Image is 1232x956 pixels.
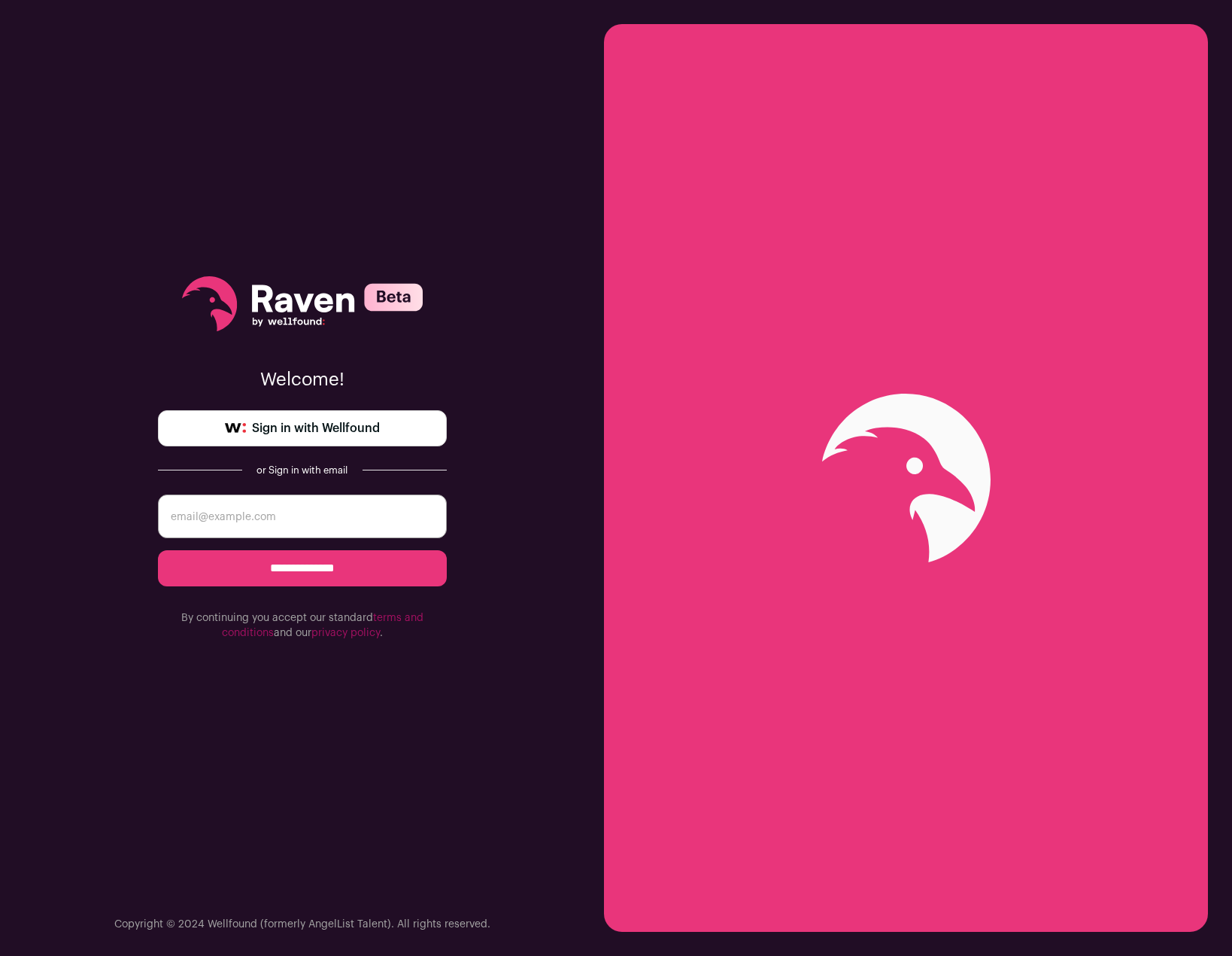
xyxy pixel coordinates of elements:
p: By continuing you accept our standard and our . [158,610,447,641]
img: wellfound-symbol-flush-black-fb3c872781a75f747ccb3a119075da62bfe97bd399995f84a933054e44a575c4.png [225,423,246,434]
p: Copyright © 2024 Wellfound (formerly AngelList Talent). All rights reserved. [114,917,490,932]
a: terms and conditions [222,613,423,638]
span: Sign in with Wellfound [252,419,380,437]
a: privacy policy [311,628,380,638]
a: Sign in with Wellfound [158,410,447,446]
input: email@example.com [158,495,447,538]
p: Welcome! [158,368,447,392]
div: or Sign in with email [254,464,350,476]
